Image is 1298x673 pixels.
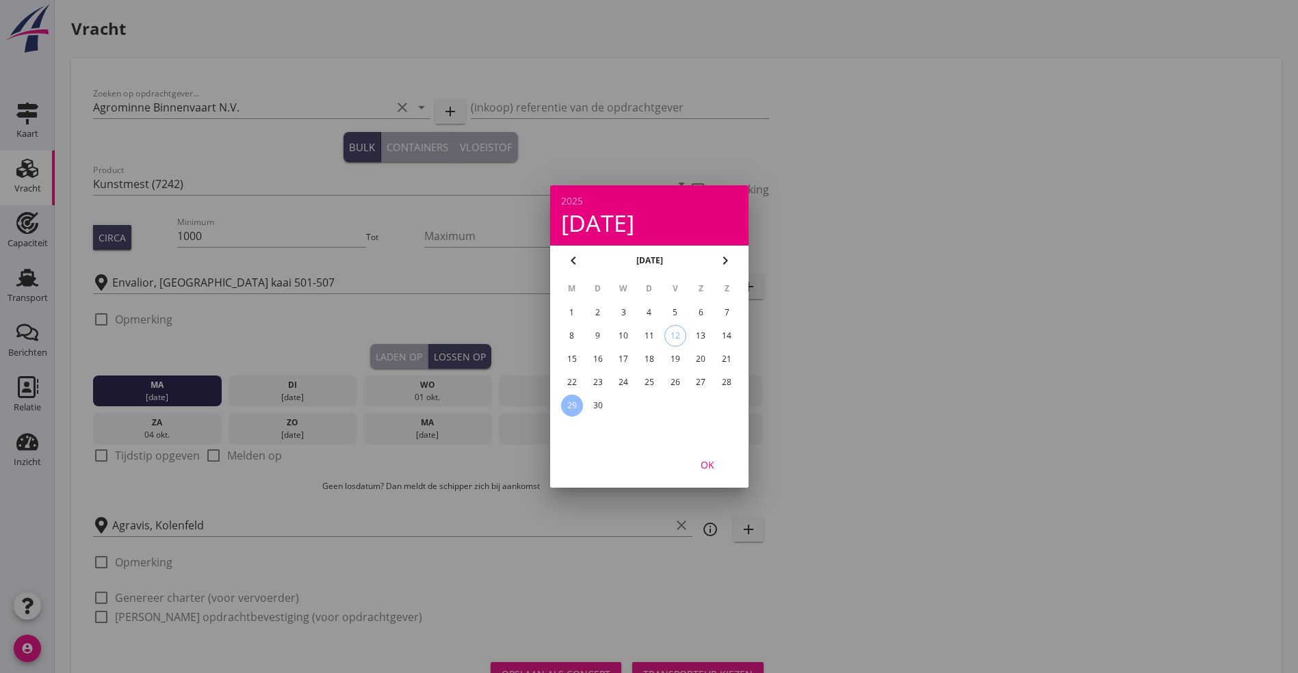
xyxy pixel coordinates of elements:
button: 11 [638,325,660,347]
button: 2 [586,302,608,324]
th: Z [688,277,713,300]
button: [DATE] [632,250,666,271]
div: [DATE] [561,211,738,235]
button: 6 [690,302,712,324]
th: D [637,277,662,300]
button: 4 [638,302,660,324]
button: 20 [690,348,712,370]
div: OK [688,458,727,472]
th: W [611,277,636,300]
button: 24 [612,371,634,393]
div: 2025 [561,196,738,206]
th: V [662,277,687,300]
th: D [585,277,610,300]
button: 13 [690,325,712,347]
button: 9 [586,325,608,347]
i: chevron_left [565,252,582,269]
button: 10 [612,325,634,347]
button: 1 [560,302,582,324]
button: 7 [716,302,738,324]
button: 5 [664,302,686,324]
button: 16 [586,348,608,370]
button: 23 [586,371,608,393]
button: 19 [664,348,686,370]
button: 8 [560,325,582,347]
button: 25 [638,371,660,393]
button: 26 [664,371,686,393]
button: 12 [664,325,686,347]
i: chevron_right [717,252,734,269]
button: 18 [638,348,660,370]
button: OK [677,452,738,477]
button: 22 [560,371,582,393]
button: 30 [586,395,608,417]
button: 14 [716,325,738,347]
th: Z [714,277,739,300]
button: 27 [690,371,712,393]
div: 12 [664,326,685,346]
button: 17 [612,348,634,370]
button: 3 [612,302,634,324]
button: 15 [560,348,582,370]
button: 28 [716,371,738,393]
button: 21 [716,348,738,370]
button: 29 [560,395,582,417]
th: M [560,277,584,300]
